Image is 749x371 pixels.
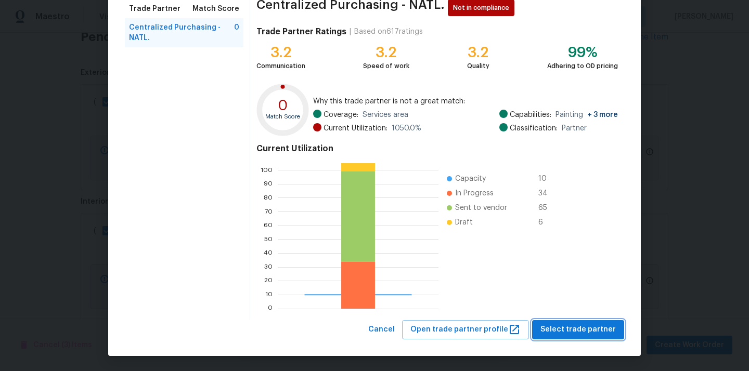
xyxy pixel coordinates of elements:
span: 6 [538,217,555,228]
span: Services area [363,110,408,120]
text: 70 [265,208,273,215]
span: 1050.0 % [392,123,421,134]
button: Cancel [364,320,399,339]
span: Classification: [510,123,558,134]
text: 90 [264,181,273,187]
span: Current Utilization: [324,123,388,134]
span: Match Score [192,4,239,14]
button: Open trade partner profile [402,320,529,339]
span: Open trade partner profile [410,323,521,336]
h4: Current Utilization [256,143,618,154]
span: 0 [234,22,239,43]
text: 100 [261,167,273,173]
div: Communication [256,61,305,71]
text: 0 [268,306,273,312]
div: | [346,27,354,37]
div: Speed of work [363,61,409,71]
span: In Progress [455,188,494,198]
span: Sent to vendor [455,203,507,213]
span: Cancel [368,323,395,336]
text: 80 [264,194,273,201]
div: 3.2 [256,47,305,58]
div: Quality [467,61,489,71]
span: Draft [455,217,473,228]
span: Select trade partner [540,323,616,336]
span: 34 [538,188,555,198]
div: Based on 617 ratings [354,27,423,37]
text: 10 [265,291,273,298]
text: 50 [264,236,273,242]
text: 0 [278,98,288,113]
text: 30 [264,264,273,270]
span: + 3 more [587,111,618,118]
span: Painting [556,110,618,120]
span: Capacity [455,174,486,184]
div: 3.2 [467,47,489,58]
span: 65 [538,203,555,213]
span: Coverage: [324,110,358,120]
h4: Trade Partner Ratings [256,27,346,37]
span: Not in compliance [453,3,513,13]
div: 3.2 [363,47,409,58]
text: 40 [264,250,273,256]
span: Centralized Purchasing - NATL. [129,22,234,43]
div: Adhering to OD pricing [547,61,618,71]
span: 10 [538,174,555,184]
div: 99% [547,47,618,58]
span: Partner [562,123,587,134]
span: Why this trade partner is not a great match: [313,96,618,107]
span: Trade Partner [129,4,180,14]
span: Capabilities: [510,110,551,120]
text: Match Score [265,114,300,120]
button: Select trade partner [532,320,624,339]
text: 60 [264,222,273,229]
text: 20 [264,277,273,284]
